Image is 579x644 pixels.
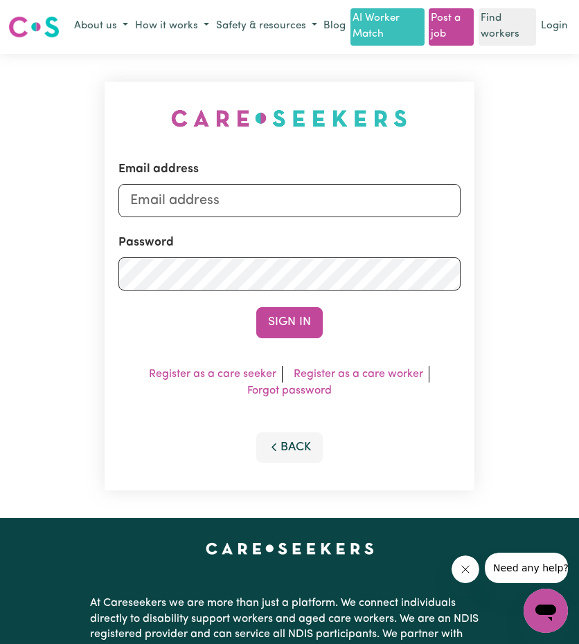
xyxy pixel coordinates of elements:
a: Login [538,16,571,37]
button: How it works [132,15,213,38]
a: Register as a care seeker [149,369,276,380]
a: Find workers [479,8,536,46]
button: Sign In [256,307,323,338]
a: Forgot password [247,385,332,396]
label: Password [118,234,174,252]
input: Email address [118,184,460,217]
a: Careseekers home page [206,543,374,554]
button: Safety & resources [213,15,321,38]
button: Back [256,432,323,463]
a: Blog [321,16,348,37]
img: Careseekers logo [8,15,60,39]
a: Post a job [429,8,474,46]
iframe: Button to launch messaging window [524,589,568,633]
label: Email address [118,160,199,178]
span: Need any help? [8,10,84,21]
a: AI Worker Match [350,8,424,46]
iframe: Message from company [485,553,568,583]
button: About us [71,15,132,38]
a: Careseekers logo [8,11,60,43]
iframe: Close message [452,555,479,583]
a: Register as a care worker [294,369,423,380]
